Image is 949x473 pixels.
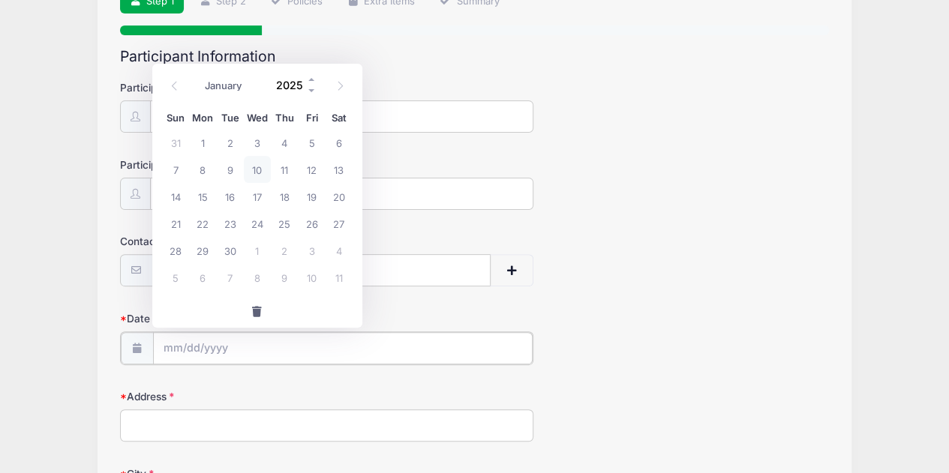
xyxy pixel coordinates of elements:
[244,183,271,210] span: September 17, 2025
[244,156,271,183] span: September 10, 2025
[153,332,533,364] input: mm/dd/yyyy
[298,129,325,156] span: September 5, 2025
[162,210,189,237] span: September 21, 2025
[298,113,325,123] span: Fri
[162,129,189,156] span: August 31, 2025
[298,156,325,183] span: September 12, 2025
[216,183,243,210] span: September 16, 2025
[216,210,243,237] span: September 23, 2025
[162,264,189,291] span: October 5, 2025
[326,183,353,210] span: September 20, 2025
[326,237,353,264] span: October 4, 2025
[326,156,353,183] span: September 13, 2025
[216,129,243,156] span: September 2, 2025
[189,183,216,210] span: September 15, 2025
[269,74,317,97] input: Year
[244,237,271,264] span: October 1, 2025
[298,237,325,264] span: October 3, 2025
[244,210,271,237] span: September 24, 2025
[189,113,216,123] span: Mon
[326,113,353,123] span: Sat
[120,157,356,172] label: Participant's Last Name
[271,156,298,183] span: September 11, 2025
[271,113,298,123] span: Thu
[162,113,189,123] span: Sun
[326,264,353,291] span: October 11, 2025
[189,210,216,237] span: September 22, 2025
[189,156,216,183] span: September 8, 2025
[162,237,189,264] span: September 28, 2025
[162,156,189,183] span: September 7, 2025
[244,264,271,291] span: October 8, 2025
[216,156,243,183] span: September 9, 2025
[326,129,353,156] span: September 6, 2025
[189,264,216,291] span: October 6, 2025
[271,129,298,156] span: September 4, 2025
[120,48,830,65] h2: Participant Information
[271,210,298,237] span: September 25, 2025
[244,129,271,156] span: September 3, 2025
[197,76,264,96] select: Month
[298,210,325,237] span: September 26, 2025
[271,237,298,264] span: October 2, 2025
[216,264,243,291] span: October 7, 2025
[120,311,356,326] label: Date of Birth
[189,129,216,156] span: September 1, 2025
[162,183,189,210] span: September 14, 2025
[271,264,298,291] span: October 9, 2025
[298,264,325,291] span: October 10, 2025
[216,113,243,123] span: Tue
[216,237,243,264] span: September 30, 2025
[298,183,325,210] span: September 19, 2025
[120,389,356,404] label: Address
[271,183,298,210] span: September 18, 2025
[189,237,216,264] span: September 29, 2025
[150,100,534,133] input: Participant's First Name
[326,210,353,237] span: September 27, 2025
[120,80,356,95] label: Participant's First Name
[244,113,271,123] span: Wed
[120,234,356,249] label: Contact Email
[150,178,534,210] input: Participant's Last Name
